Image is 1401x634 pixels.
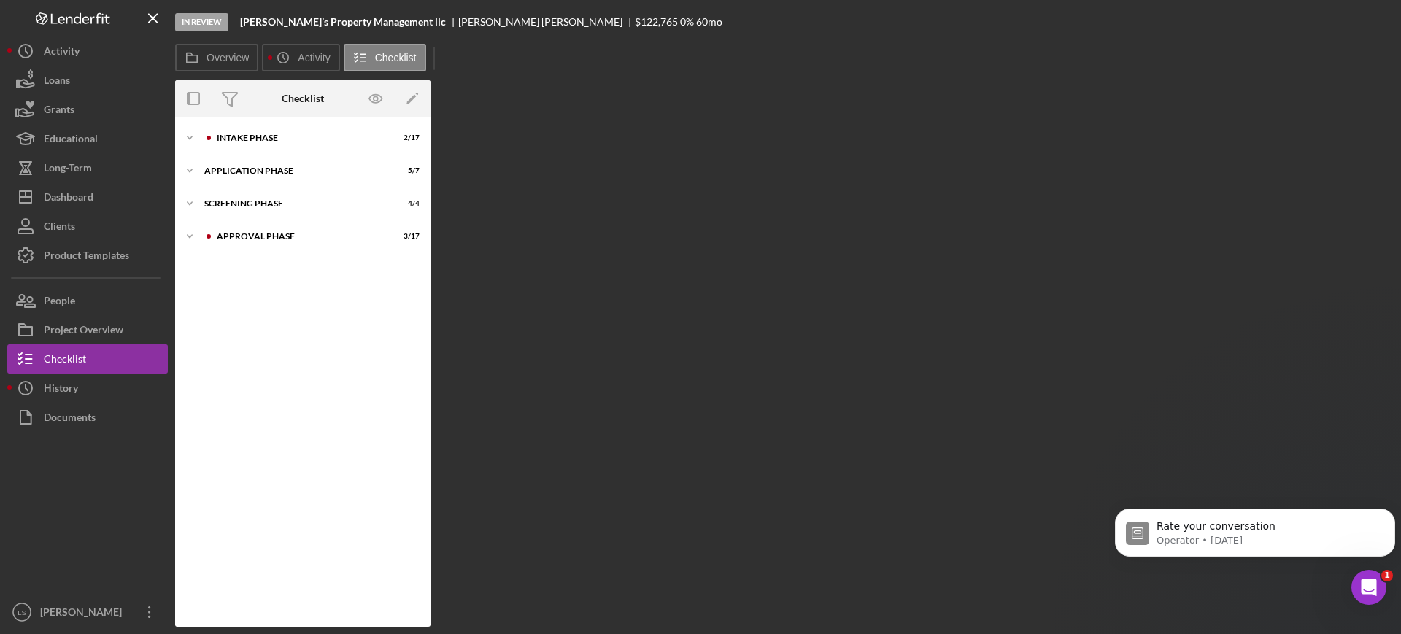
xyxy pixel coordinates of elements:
[7,344,168,374] button: Checklist
[207,52,249,63] label: Overview
[44,36,80,69] div: Activity
[44,212,75,244] div: Clients
[175,13,228,31] div: In Review
[393,134,420,142] div: 2 / 17
[44,124,98,157] div: Educational
[204,166,383,175] div: Application Phase
[393,199,420,208] div: 4 / 4
[282,93,324,104] div: Checklist
[240,16,446,28] b: [PERSON_NAME]’s Property Management llc
[7,374,168,403] button: History
[7,286,168,315] button: People
[7,182,168,212] button: Dashboard
[458,16,635,28] div: [PERSON_NAME] [PERSON_NAME]
[44,403,96,436] div: Documents
[217,232,383,241] div: Approval Phase
[7,124,168,153] button: Educational
[1351,570,1386,605] iframe: Intercom live chat
[635,15,678,28] span: $122,765
[44,95,74,128] div: Grants
[7,598,168,627] button: LS[PERSON_NAME]
[44,182,93,215] div: Dashboard
[44,374,78,406] div: History
[696,16,722,28] div: 60 mo
[262,44,339,71] button: Activity
[204,199,383,208] div: Screening Phase
[298,52,330,63] label: Activity
[18,608,26,616] text: LS
[7,153,168,182] button: Long-Term
[7,95,168,124] button: Grants
[344,44,426,71] button: Checklist
[175,44,258,71] button: Overview
[7,212,168,241] button: Clients
[7,241,168,270] button: Product Templates
[680,16,694,28] div: 0 %
[36,598,131,630] div: [PERSON_NAME]
[217,134,383,142] div: Intake Phase
[7,66,168,95] button: Loans
[44,344,86,377] div: Checklist
[1109,478,1401,595] iframe: Intercom notifications message
[7,36,168,66] button: Activity
[44,286,75,319] div: People
[1381,570,1393,581] span: 1
[393,166,420,175] div: 5 / 7
[44,315,123,348] div: Project Overview
[375,52,417,63] label: Checklist
[44,153,92,186] div: Long-Term
[393,232,420,241] div: 3 / 17
[44,241,129,274] div: Product Templates
[7,403,168,432] button: Documents
[7,315,168,344] button: Project Overview
[44,66,70,98] div: Loans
